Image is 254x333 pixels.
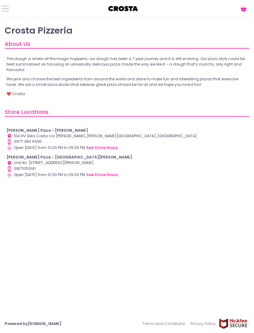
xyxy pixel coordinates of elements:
[6,139,248,145] div: 0977 284 5636
[5,108,249,117] div: Store Locations
[5,25,249,36] p: Crosta Pizzeria
[86,172,118,178] button: see store hours
[6,76,248,87] p: We pick and choose the best ingredients from around the world and strive to make fun and interest...
[142,318,188,329] a: Terms and Conditions
[6,56,248,73] p: The dough is where all the magic happens; our dough has been a 7 year journey and it is still evo...
[6,154,132,160] b: [PERSON_NAME] Pizza - [GEOGRAPHIC_DATA][PERSON_NAME]
[6,133,248,139] div: 104 HV Dela Costa cor [PERSON_NAME], [PERSON_NAME][GEOGRAPHIC_DATA], [GEOGRAPHIC_DATA]
[6,172,248,178] div: Open [DATE] from 12:00 PM to 09:00 PM
[86,145,118,151] button: see store hours
[108,4,139,13] img: logo
[5,40,249,49] div: About Us
[6,145,248,151] div: Open [DATE] from 12:00 PM to 09:00 PM
[188,318,219,329] a: Privacy Policy
[5,321,61,326] a: Powered by[DOMAIN_NAME]
[219,318,249,329] img: mcafee-secure
[6,128,88,133] b: [PERSON_NAME] Pizza - [PERSON_NAME]
[6,166,248,172] div: 09171053141
[6,91,248,97] p: ❤️ Crosta
[6,160,248,166] div: Unit No. [STREET_ADDRESS][PERSON_NAME]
